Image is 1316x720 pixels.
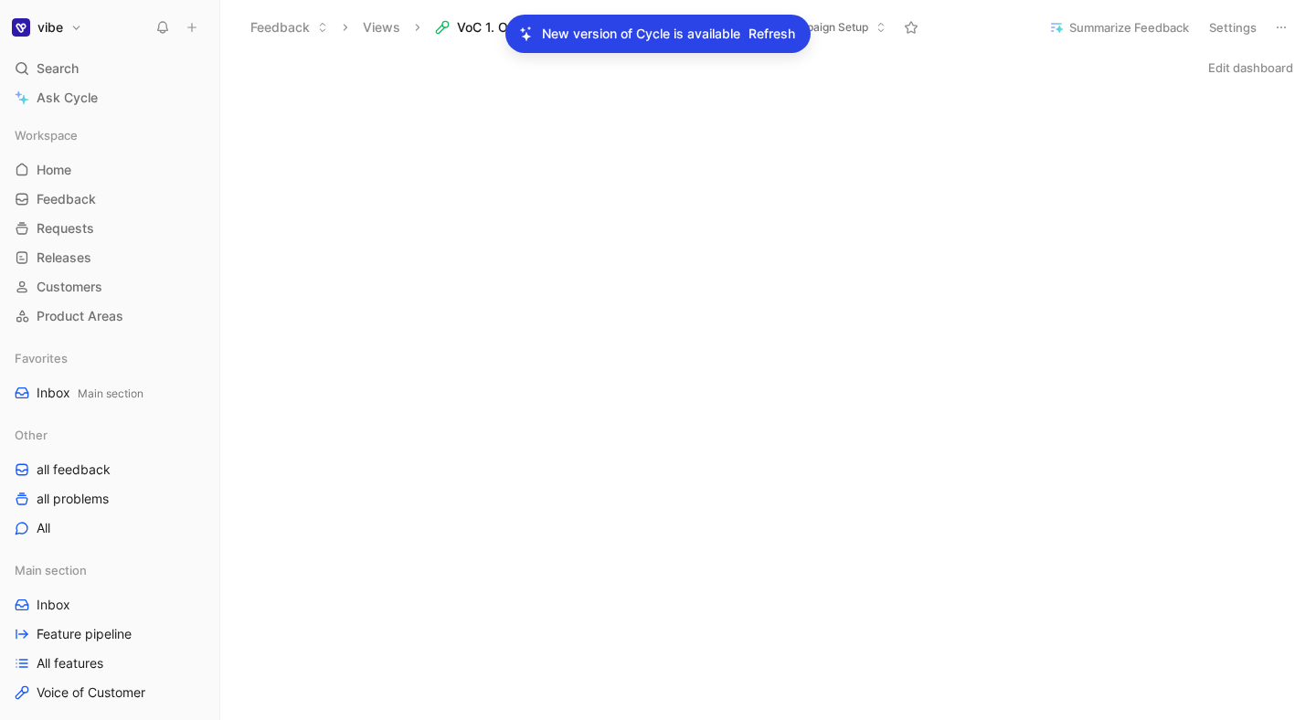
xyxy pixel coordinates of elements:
[37,87,98,109] span: Ask Cycle
[1200,55,1301,80] button: Edit dashboard
[37,683,145,702] span: Voice of Customer
[37,596,70,614] span: Inbox
[7,244,212,271] a: Releases
[37,249,91,267] span: Releases
[7,679,212,706] a: Voice of Customer
[7,55,212,82] div: Search
[15,426,48,444] span: Other
[37,278,102,296] span: Customers
[78,386,143,400] span: Main section
[7,15,87,40] button: vibevibe
[15,561,87,579] span: Main section
[37,58,79,79] span: Search
[748,22,796,46] button: Refresh
[7,514,212,542] a: All
[37,219,94,238] span: Requests
[7,185,212,213] a: Feedback
[7,344,212,372] div: Favorites
[242,14,336,41] button: Feedback
[37,19,63,36] h1: vibe
[7,302,212,330] a: Product Areas
[37,490,109,508] span: all problems
[457,18,685,37] span: VoC 1. Onboarding & Campaign Setup
[7,485,212,513] a: all problems
[7,421,212,542] div: Otherall feedbackall problemsAll
[7,591,212,619] a: Inbox
[7,556,212,706] div: Main sectionInboxFeature pipelineAll featuresVoice of Customer
[37,161,71,179] span: Home
[7,84,212,111] a: Ask Cycle
[7,556,212,584] div: Main section
[7,650,212,677] a: All features
[7,156,212,184] a: Home
[37,461,111,479] span: all feedback
[37,625,132,643] span: Feature pipeline
[37,384,143,403] span: Inbox
[15,349,68,367] span: Favorites
[7,379,212,407] a: InboxMain section
[7,215,212,242] a: Requests
[12,18,30,37] img: vibe
[1041,15,1197,40] button: Summarize Feedback
[7,122,212,149] div: Workspace
[7,620,212,648] a: Feature pipeline
[37,190,96,208] span: Feedback
[7,421,212,449] div: Other
[7,273,212,301] a: Customers
[355,14,409,41] button: Views
[427,14,895,41] button: VoC 1. Onboarding & Campaign Setup1. Onboarding & Campaign Setup
[7,456,212,483] a: all feedback
[37,654,103,672] span: All features
[37,519,50,537] span: All
[37,307,123,325] span: Product Areas
[748,23,795,45] span: Refresh
[542,23,740,45] p: New version of Cycle is available
[15,126,78,144] span: Workspace
[1201,15,1265,40] button: Settings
